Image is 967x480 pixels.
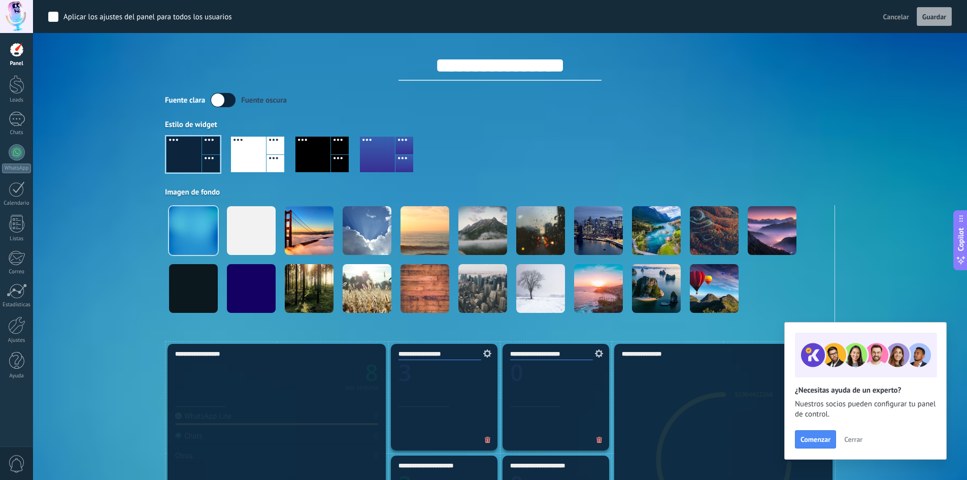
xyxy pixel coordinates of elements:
div: Fuente clara [165,95,205,105]
span: Nuestros socios pueden configurar tu panel de control. [795,399,936,420]
div: Chats [2,130,31,136]
div: Listas [2,236,31,242]
div: Calendario [2,200,31,207]
button: Cancelar [879,9,913,24]
div: WhatsApp [2,164,31,173]
div: Fuente oscura [241,95,287,105]
span: Cerrar [844,436,862,443]
span: Guardar [922,13,946,20]
span: Cancelar [883,12,909,21]
button: Comenzar [795,430,836,449]
span: Comenzar [801,436,830,443]
button: Guardar [917,7,952,26]
div: Imagen de fondo [165,187,835,197]
div: Estilo de widget [165,120,835,130]
div: Estadísticas [2,302,31,308]
div: Leads [2,97,31,104]
button: Cerrar [840,432,867,447]
div: Aplicar los ajustes del panel para todos los usuarios [63,12,232,22]
div: Panel [2,60,31,67]
div: Correo [2,269,31,275]
div: Ajustes [2,337,31,344]
span: Copilot [956,228,966,251]
div: Ayuda [2,373,31,379]
h2: ¿Necesitas ayuda de un experto? [795,386,936,395]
